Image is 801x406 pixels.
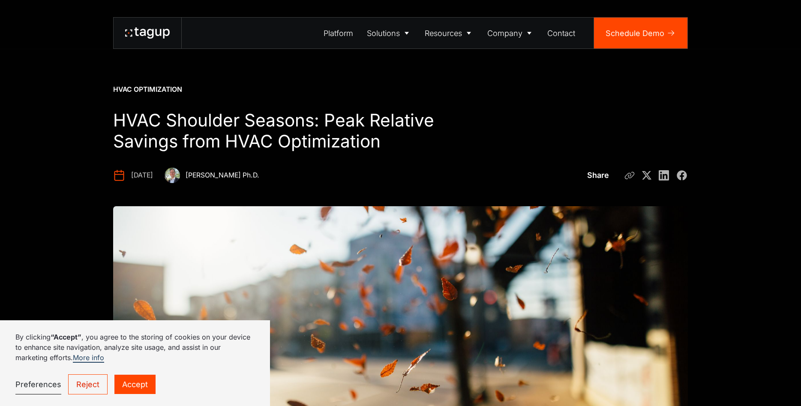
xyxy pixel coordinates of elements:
div: Schedule Demo [606,27,664,39]
a: Preferences [15,375,61,394]
div: Resources [425,27,462,39]
div: HVAC Optimization [113,85,182,94]
p: By clicking , you agree to the storing of cookies on your device to enhance site navigation, anal... [15,332,255,363]
a: Schedule Demo [594,18,687,48]
h1: HVAC Shoulder Seasons: Peak Relative Savings from HVAC Optimization [113,110,496,152]
div: [PERSON_NAME] Ph.D. [186,171,259,180]
strong: “Accept” [51,333,81,341]
div: Platform [324,27,353,39]
a: More info [73,353,104,363]
a: Platform [317,18,360,48]
a: Contact [541,18,582,48]
div: Company [487,27,522,39]
a: Accept [114,375,156,394]
a: Solutions [360,18,418,48]
a: Reject [68,374,108,394]
a: Company [480,18,541,48]
a: Resources [418,18,481,48]
img: Robert Lauer Ph.D. [165,168,180,183]
div: Contact [547,27,575,39]
div: Share [587,169,609,181]
div: Solutions [367,27,400,39]
div: [DATE] [131,171,153,180]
